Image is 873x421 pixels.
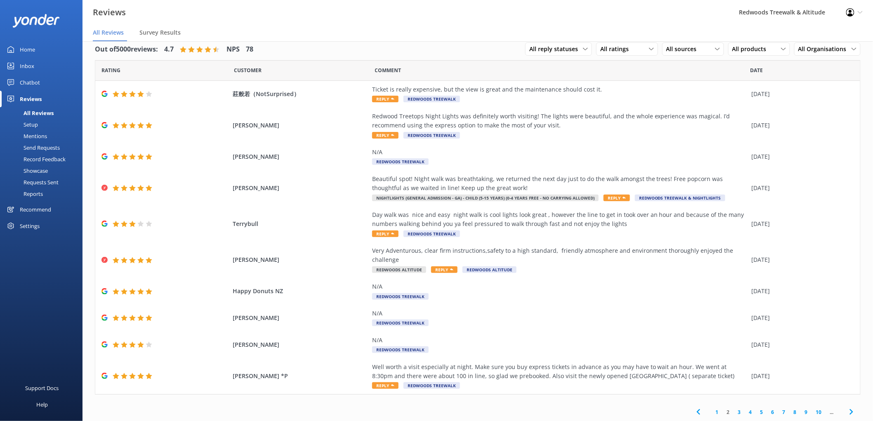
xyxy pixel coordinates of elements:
[372,246,748,265] div: Very Adventurous, clear firm instructions,safety to a high standard, friendly atmosphere and envi...
[752,152,850,161] div: [DATE]
[20,218,40,234] div: Settings
[5,188,43,200] div: Reports
[246,44,253,55] h4: 78
[375,66,401,74] span: Question
[372,382,399,389] span: Reply
[5,119,83,130] a: Setup
[750,66,763,74] span: Date
[233,183,368,193] span: [PERSON_NAME]
[20,41,35,58] div: Home
[801,408,812,416] a: 9
[403,132,460,139] span: Redwoods Treewalk
[20,58,34,74] div: Inbox
[5,130,83,142] a: Mentions
[635,195,725,201] span: Redwoods Treewalk & Nightlights
[372,293,429,300] span: Redwoods Treewalk
[600,45,634,54] span: All ratings
[233,89,368,99] span: 莊般若（NotSurprised）
[529,45,583,54] span: All reply statuses
[372,362,748,381] div: Well worth a visit especially at night. Make sure you buy express tickets in advance as you may h...
[12,14,60,28] img: yonder-white-logo.png
[732,45,772,54] span: All products
[372,158,429,165] span: Redwoods Treewalk
[5,119,38,130] div: Setup
[372,210,748,229] div: Day walk was nice and easy night walk is cool lights look great , however the line to get in took...
[233,287,368,296] span: Happy Donuts NZ
[372,282,748,291] div: N/A
[752,89,850,99] div: [DATE]
[5,107,83,119] a: All Reviews
[372,85,748,94] div: Ticket is really expensive, but the view is great and the maintenance should cost it.
[5,142,60,153] div: Send Requests
[139,28,181,37] span: Survey Results
[164,44,174,55] h4: 4.7
[372,96,399,102] span: Reply
[745,408,756,416] a: 4
[752,183,850,193] div: [DATE]
[5,165,83,176] a: Showcase
[403,96,460,102] span: Redwoods Treewalk
[752,340,850,349] div: [DATE]
[372,230,399,237] span: Reply
[431,266,458,273] span: Reply
[233,372,368,381] span: [PERSON_NAME] *P
[372,132,399,139] span: Reply
[734,408,745,416] a: 3
[233,152,368,161] span: [PERSON_NAME]
[234,66,262,74] span: Date
[403,382,460,389] span: Redwoods Treewalk
[752,219,850,228] div: [DATE]
[790,408,801,416] a: 8
[666,45,702,54] span: All sources
[20,74,40,91] div: Chatbot
[5,142,83,153] a: Send Requests
[372,148,748,157] div: N/A
[712,408,723,416] a: 1
[372,266,426,273] span: Redwoods Altitude
[403,230,460,237] span: Redwoods Treewalk
[5,107,54,119] div: All Reviews
[101,66,120,74] span: Date
[798,45,852,54] span: All Organisations
[812,408,826,416] a: 10
[752,255,850,264] div: [DATE]
[233,121,368,130] span: [PERSON_NAME]
[227,44,240,55] h4: NPS
[826,408,838,416] span: ...
[26,380,59,396] div: Support Docs
[752,372,850,381] div: [DATE]
[752,313,850,322] div: [DATE]
[752,287,850,296] div: [DATE]
[756,408,767,416] a: 5
[20,201,51,218] div: Recommend
[372,112,748,130] div: Redwood Treetops Night Lights was definitely worth visiting! The lights were beautiful, and the w...
[5,188,83,200] a: Reports
[372,336,748,345] div: N/A
[767,408,779,416] a: 6
[93,6,126,19] h3: Reviews
[5,176,59,188] div: Requests Sent
[372,195,599,201] span: Nightlights (General Admission - GA) - Child (5-15 years) (0-4 years free - no carrying allowed)
[233,255,368,264] span: [PERSON_NAME]
[95,44,158,55] h4: Out of 5000 reviews:
[5,165,48,176] div: Showcase
[36,396,48,413] div: Help
[462,266,517,273] span: Redwoods Altitude
[233,313,368,322] span: [PERSON_NAME]
[372,346,429,353] span: Redwoods Treewalk
[723,408,734,416] a: 2
[5,176,83,188] a: Requests Sent
[5,153,83,165] a: Record Feedback
[5,130,47,142] div: Mentions
[93,28,124,37] span: All Reviews
[372,309,748,318] div: N/A
[233,340,368,349] span: [PERSON_NAME]
[372,320,429,326] span: Redwoods Treewalk
[752,121,850,130] div: [DATE]
[233,219,368,228] span: Terrybull
[779,408,790,416] a: 7
[372,174,748,193] div: Beautiful spot! NIght walk was breathtaking, we returned the next day just to do the walk amongst...
[20,91,42,107] div: Reviews
[5,153,66,165] div: Record Feedback
[604,195,630,201] span: Reply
